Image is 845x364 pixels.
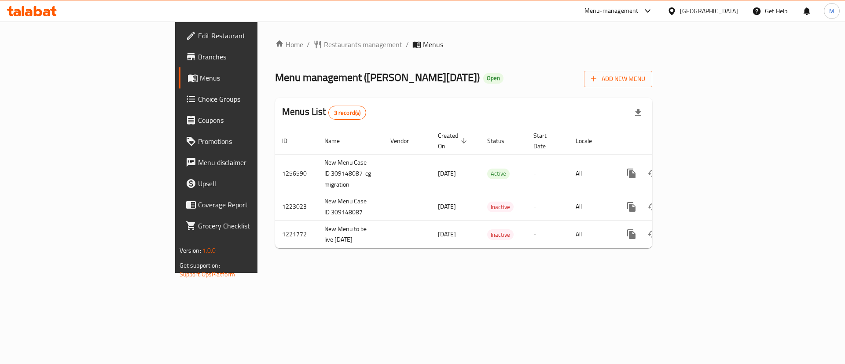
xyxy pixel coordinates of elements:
[324,136,351,146] span: Name
[179,67,316,88] a: Menus
[423,39,443,50] span: Menus
[180,260,220,271] span: Get support on:
[487,229,514,240] div: Inactive
[621,163,642,184] button: more
[483,74,503,82] span: Open
[275,39,652,50] nav: breadcrumb
[621,224,642,245] button: more
[487,230,514,240] span: Inactive
[275,128,713,249] table: enhanced table
[282,105,366,120] h2: Menus List
[487,169,510,179] span: Active
[576,136,603,146] span: Locale
[179,46,316,67] a: Branches
[179,152,316,173] a: Menu disclaimer
[198,136,309,147] span: Promotions
[591,74,645,85] span: Add New Menu
[179,110,316,131] a: Coupons
[179,88,316,110] a: Choice Groups
[526,221,569,248] td: -
[829,6,834,16] span: M
[317,154,383,193] td: New Menu Case ID 309148087-cg migration
[487,202,514,212] span: Inactive
[438,130,470,151] span: Created On
[282,136,299,146] span: ID
[198,221,309,231] span: Grocery Checklist
[628,102,649,123] div: Export file
[526,154,569,193] td: -
[328,106,367,120] div: Total records count
[179,215,316,236] a: Grocery Checklist
[179,173,316,194] a: Upsell
[179,25,316,46] a: Edit Restaurant
[642,196,663,217] button: Change Status
[438,228,456,240] span: [DATE]
[324,39,402,50] span: Restaurants management
[584,71,652,87] button: Add New Menu
[198,199,309,210] span: Coverage Report
[329,109,366,117] span: 3 record(s)
[179,131,316,152] a: Promotions
[275,67,480,87] span: Menu management ( [PERSON_NAME][DATE] )
[533,130,558,151] span: Start Date
[198,178,309,189] span: Upsell
[313,39,402,50] a: Restaurants management
[614,128,713,154] th: Actions
[487,136,516,146] span: Status
[317,193,383,221] td: New Menu Case ID 309148087
[642,224,663,245] button: Change Status
[483,73,503,84] div: Open
[202,245,216,256] span: 1.0.0
[526,193,569,221] td: -
[198,115,309,125] span: Coupons
[584,6,639,16] div: Menu-management
[200,73,309,83] span: Menus
[569,221,614,248] td: All
[406,39,409,50] li: /
[198,51,309,62] span: Branches
[198,30,309,41] span: Edit Restaurant
[198,94,309,104] span: Choice Groups
[390,136,420,146] span: Vendor
[438,168,456,179] span: [DATE]
[642,163,663,184] button: Change Status
[179,194,316,215] a: Coverage Report
[180,245,201,256] span: Version:
[621,196,642,217] button: more
[569,193,614,221] td: All
[680,6,738,16] div: [GEOGRAPHIC_DATA]
[438,201,456,212] span: [DATE]
[317,221,383,248] td: New Menu to be live [DATE]
[198,157,309,168] span: Menu disclaimer
[180,268,235,280] a: Support.OpsPlatform
[569,154,614,193] td: All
